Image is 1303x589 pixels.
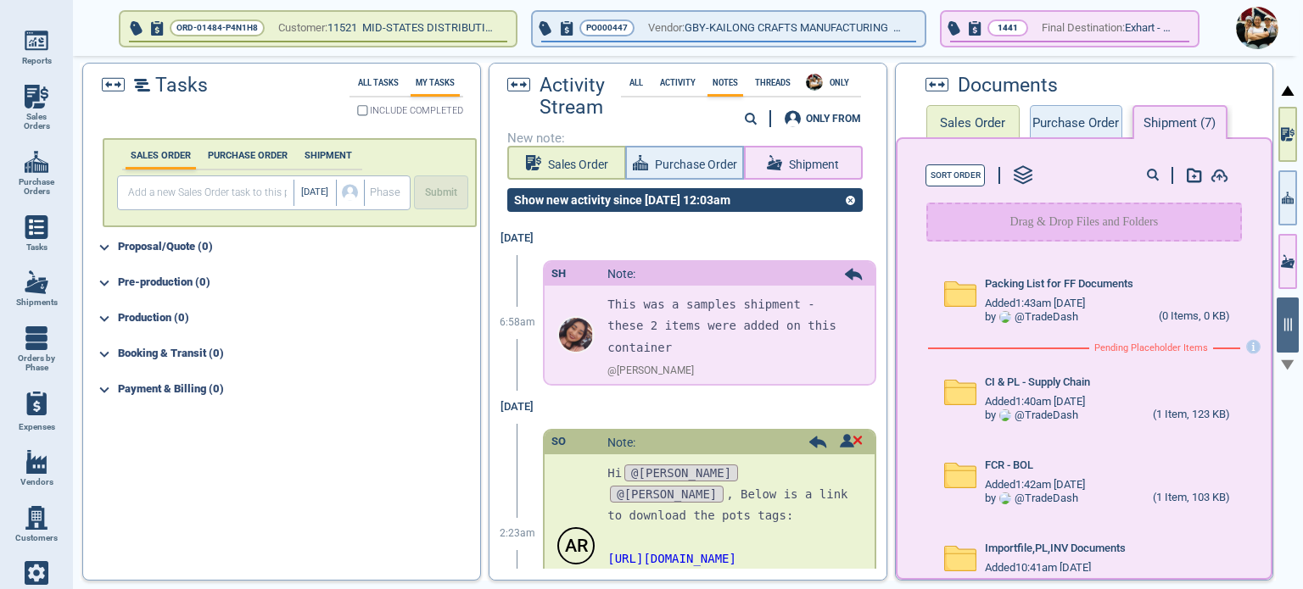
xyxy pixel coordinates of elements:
label: SALES ORDER [126,150,196,161]
div: Proposal/Quote (0) [118,234,478,261]
label: Threads [750,78,796,87]
span: Orders by Phase [14,353,59,373]
div: Show new activity since [DATE] 12:03am [507,193,737,207]
span: @[PERSON_NAME] [610,486,724,503]
span: Pending Placeholder Items [1094,343,1208,354]
span: Vendor: [648,19,685,38]
span: Tasks [26,242,48,253]
div: (1 Item, 103 KB) [1153,492,1230,505]
img: Avatar [999,311,1011,323]
img: menu_icon [25,326,48,350]
button: Purchase Order [625,146,744,180]
label: My Tasks [411,78,460,87]
span: Reports [22,56,52,66]
div: A R [559,529,593,563]
div: Pre-production (0) [118,269,478,297]
span: Note: [607,436,635,449]
span: 11521 [327,19,362,38]
span: 2:23am [500,528,535,540]
img: menu_icon [25,215,48,239]
img: menu_icon [25,561,48,585]
span: Added 1:40am [DATE] [985,396,1085,408]
p: 1441 [998,19,1018,36]
a: [URL][DOMAIN_NAME] [607,548,736,570]
img: Avatar [999,492,1011,504]
span: GBY-KAILONG CRAFTS MANUFACTURING CO.,LTD [685,19,904,38]
img: add-document [1187,168,1202,183]
button: Sort Order [926,164,985,186]
p: Drag & Drop Files and Folders [1010,214,1159,231]
button: PO000447Vendor:GBY-KAILONG CRAFTS MANUFACTURING CO.,LTD [533,12,925,46]
span: Documents [958,75,1058,97]
span: Expenses [19,422,55,432]
div: (0 Items, 0 KB) [1159,310,1230,324]
span: @[PERSON_NAME] [624,464,738,481]
button: 1441Final Destination:Exhart - SWCA [942,12,1198,46]
img: timeline2 [134,79,150,92]
span: 6:58am [500,317,535,329]
span: ONLY [825,78,854,87]
p: Hi , Below is a link to download the pots tags: [607,463,849,527]
button: Shipment (7) [1132,105,1228,139]
img: menu_icon [25,150,48,174]
img: Avatar [999,409,1011,421]
span: Vendors [20,477,53,487]
label: Notes [707,78,743,87]
span: Final Destination: [1042,19,1125,38]
img: menu_icon [25,85,48,108]
img: menu_icon [25,29,48,53]
div: by @ TradeDash [985,409,1078,422]
img: Avatar [559,318,593,352]
span: Shipment [789,154,839,175]
img: menu_icon [25,506,48,530]
span: Customers [15,533,58,543]
span: Customer: [278,19,327,38]
p: This was a samples shipment - these 2 items were added on this container [607,294,849,358]
img: Avatar [806,74,823,91]
span: Sales Orders [14,112,59,131]
span: Tasks [155,75,208,97]
label: Activity [655,78,701,87]
div: by @ TradeDash [985,492,1078,505]
button: ORD-01484-P4N1H8Customer:11521 MID-STATES DISTRIBUTING,LLC [120,12,516,46]
span: INCLUDE COMPLETED [370,107,463,115]
label: PURCHASE ORDER [203,150,293,161]
span: Added 1:43am [DATE] [985,297,1085,310]
button: Sales Order [507,146,626,180]
div: by @ TradeDash [985,311,1078,324]
div: Booking & Transit (0) [118,341,478,368]
label: All Tasks [353,78,404,87]
span: FCR - BOL [985,459,1033,472]
span: Note: [607,267,635,281]
div: Payment & Billing (0) [118,376,478,403]
input: Add a new Sales Order task to this project [121,180,293,206]
span: New note: [507,131,870,146]
span: Exhart - SWCA [1125,19,1177,38]
span: Added 1:42am [DATE] [985,479,1085,492]
img: unread icon [840,434,863,447]
button: Purchase Order [1030,105,1123,139]
span: Purchase Order [655,154,737,175]
label: All [624,78,648,87]
img: Avatar [1236,7,1278,49]
label: SHIPMENT [299,150,357,161]
span: Shipments [16,297,58,308]
div: SH [551,268,566,281]
img: menu_icon [25,450,48,474]
span: Importfile,PL,INV Documents [985,542,1126,555]
div: SO [551,436,566,448]
span: @ [PERSON_NAME] [607,365,694,377]
img: menu_icon [25,270,48,294]
button: Sales Order [926,105,1020,139]
span: Activity Stream [540,75,621,119]
div: ONLY FROM [806,114,861,124]
span: Phase [370,186,400,199]
span: ORD-01484-P4N1H8 [176,19,258,36]
span: PO000447 [586,19,628,36]
div: Production (0) [118,305,478,332]
span: Purchase Orders [14,177,59,197]
span: Added 10:41am [DATE] [985,562,1091,575]
span: Sales Order [548,154,608,175]
div: [DATE] [492,222,543,255]
div: [DATE] [492,391,543,424]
